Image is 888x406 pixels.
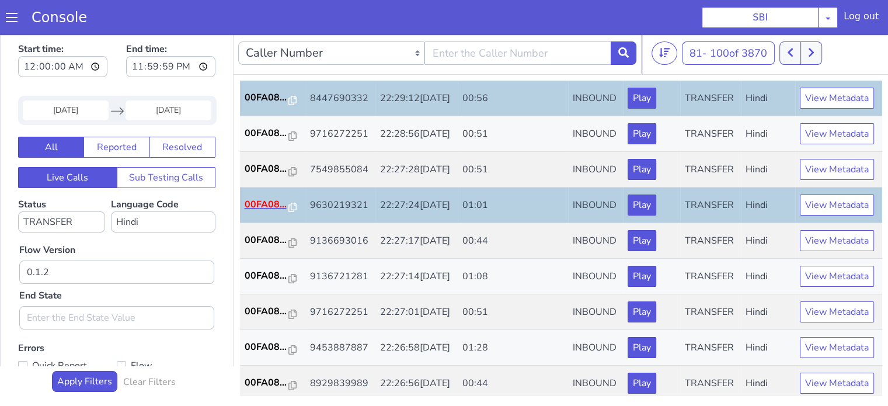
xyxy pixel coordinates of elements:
td: 01:01 [458,155,568,191]
label: Quick Report [18,325,117,342]
div: Log out [844,9,879,28]
td: 22:27:01[DATE] [375,262,458,298]
td: 22:26:58[DATE] [375,298,458,334]
p: 00FA08... [245,343,289,358]
p: 00FA08... [245,237,289,251]
td: Hindi [741,191,795,227]
td: 00:44 [458,334,568,369]
td: TRANSFER [680,155,741,191]
a: 00FA08... [245,308,301,322]
label: Flow Version [19,211,75,225]
button: Play [628,127,656,148]
td: TRANSFER [680,298,741,334]
td: 22:27:14[DATE] [375,227,458,262]
td: 9630219321 [305,155,375,191]
td: INBOUND [568,84,623,120]
td: 8929839989 [305,334,375,369]
button: Play [628,162,656,183]
td: Hindi [741,155,795,191]
td: 00:56 [458,48,568,84]
td: 22:27:28[DATE] [375,120,458,155]
label: End time: [126,6,215,48]
td: 00:44 [458,191,568,227]
p: 00FA08... [245,130,289,144]
td: 8447690332 [305,48,375,84]
button: Play [628,234,656,255]
a: 00FA08... [245,94,301,108]
a: 00FA08... [245,165,301,179]
td: Hindi [741,48,795,84]
td: 01:28 [458,298,568,334]
td: 00:51 [458,84,568,120]
td: 22:28:56[DATE] [375,84,458,120]
td: INBOUND [568,155,623,191]
button: Play [628,341,656,362]
button: View Metadata [800,198,874,219]
a: 00FA08... [245,237,301,251]
td: INBOUND [568,48,623,84]
select: Status [18,179,105,200]
a: 00FA08... [245,58,301,72]
p: 00FA08... [245,94,289,108]
button: Resolved [149,105,215,126]
td: Hindi [741,84,795,120]
button: Reported [83,105,149,126]
td: Hindi [741,227,795,262]
button: 81- 100of 3870 [682,9,775,33]
button: View Metadata [800,55,874,77]
td: INBOUND [568,298,623,334]
p: 00FA08... [245,308,289,322]
button: Play [628,91,656,112]
td: 9136693016 [305,191,375,227]
label: Status [18,166,105,200]
td: 9136721281 [305,227,375,262]
td: Hindi [741,262,795,298]
td: TRANSFER [680,334,741,369]
select: Language Code [111,179,215,200]
input: Start time: [18,24,107,45]
p: 00FA08... [245,58,289,72]
button: Play [628,269,656,290]
td: TRANSFER [680,120,741,155]
p: 00FA08... [245,165,289,179]
td: 7549855084 [305,120,375,155]
td: 9716272251 [305,84,375,120]
td: 01:08 [458,227,568,262]
td: Hindi [741,334,795,369]
td: INBOUND [568,120,623,155]
input: Enter the End State Value [19,274,214,297]
button: View Metadata [800,127,874,148]
td: 22:27:24[DATE] [375,155,458,191]
button: Play [628,305,656,326]
a: Console [18,9,101,26]
span: 100 of 3870 [710,14,767,28]
td: TRANSFER [680,191,741,227]
td: TRANSFER [680,84,741,120]
label: End State [19,256,62,270]
input: Enter the Flow Version ID [19,228,214,252]
input: End time: [126,24,215,45]
label: Flow [117,325,215,342]
button: View Metadata [800,91,874,112]
input: Start Date [23,68,109,88]
button: View Metadata [800,305,874,326]
td: INBOUND [568,191,623,227]
button: Play [628,198,656,219]
td: 22:29:12[DATE] [375,48,458,84]
a: 00FA08... [245,130,301,144]
button: View Metadata [800,234,874,255]
td: 00:51 [458,120,568,155]
h6: Clear Filters [123,345,176,356]
a: 00FA08... [245,343,301,358]
td: 22:26:56[DATE] [375,334,458,369]
button: Play [628,55,656,77]
td: INBOUND [568,334,623,369]
label: Language Code [111,166,215,200]
a: 00FA08... [245,201,301,215]
td: Hindi [741,120,795,155]
td: TRANSFER [680,48,741,84]
button: All [18,105,84,126]
td: 22:27:17[DATE] [375,191,458,227]
td: Hindi [741,298,795,334]
button: SBI [702,7,819,28]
